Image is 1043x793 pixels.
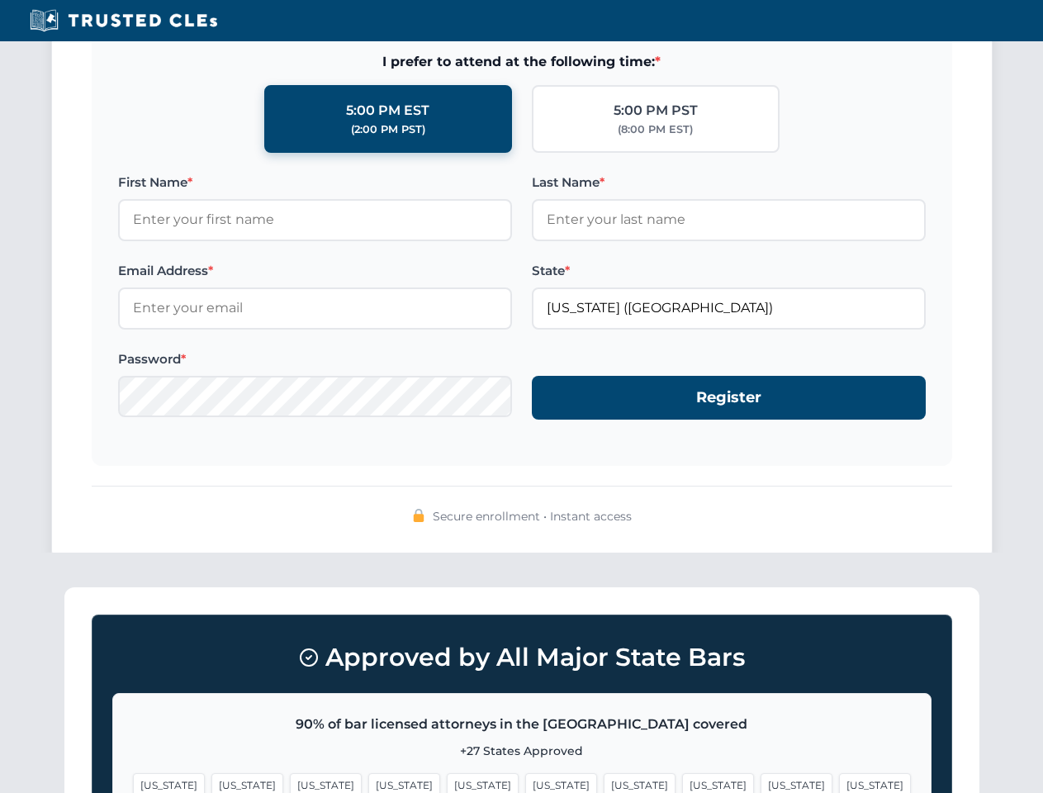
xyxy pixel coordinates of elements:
[532,376,926,420] button: Register
[118,261,512,281] label: Email Address
[351,121,425,138] div: (2:00 PM PST)
[118,287,512,329] input: Enter your email
[532,199,926,240] input: Enter your last name
[532,287,926,329] input: Florida (FL)
[118,199,512,240] input: Enter your first name
[118,51,926,73] span: I prefer to attend at the following time:
[118,173,512,192] label: First Name
[532,261,926,281] label: State
[532,173,926,192] label: Last Name
[25,8,222,33] img: Trusted CLEs
[133,714,911,735] p: 90% of bar licensed attorneys in the [GEOGRAPHIC_DATA] covered
[433,507,632,525] span: Secure enrollment • Instant access
[618,121,693,138] div: (8:00 PM EST)
[118,349,512,369] label: Password
[133,742,911,760] p: +27 States Approved
[346,100,429,121] div: 5:00 PM EST
[112,635,932,680] h3: Approved by All Major State Bars
[614,100,698,121] div: 5:00 PM PST
[412,509,425,522] img: 🔒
